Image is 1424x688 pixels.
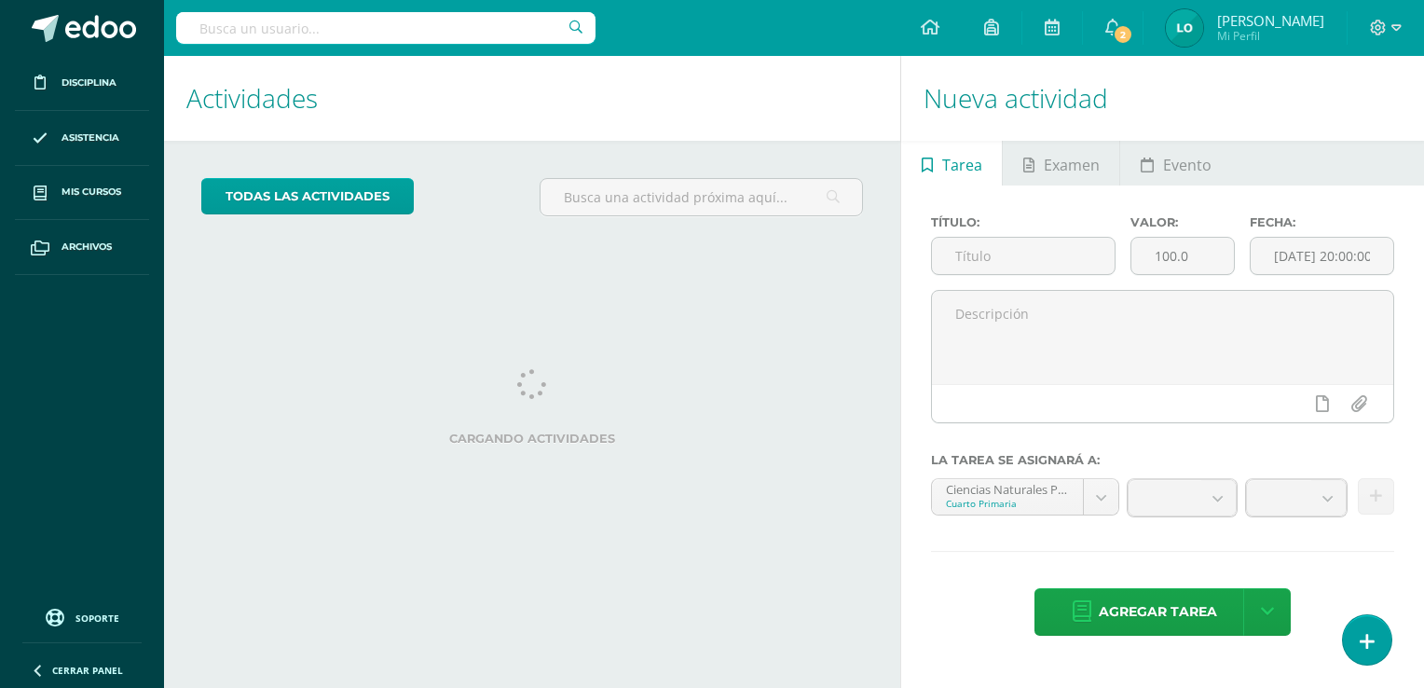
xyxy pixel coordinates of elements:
span: Mis cursos [62,185,121,200]
a: Ciencias Naturales Productividad y Desarrollo 'B'Cuarto Primaria [932,479,1118,515]
h1: Actividades [186,56,878,141]
a: Mis cursos [15,166,149,221]
span: Evento [1163,143,1212,187]
span: Archivos [62,240,112,255]
input: Busca un usuario... [176,12,596,44]
span: Cerrar panel [52,664,123,677]
label: Título: [931,215,1116,229]
a: Asistencia [15,111,149,166]
label: Cargando actividades [201,432,863,446]
span: Tarea [942,143,982,187]
span: 2 [1113,24,1133,45]
input: Fecha de entrega [1251,238,1393,274]
a: Disciplina [15,56,149,111]
a: Examen [1003,141,1119,186]
a: Tarea [901,141,1002,186]
span: Disciplina [62,76,116,90]
input: Busca una actividad próxima aquí... [541,179,862,215]
label: Fecha: [1250,215,1394,229]
input: Título [932,238,1115,274]
div: Ciencias Naturales Productividad y Desarrollo 'B' [946,479,1069,497]
input: Puntos máximos [1131,238,1234,274]
div: Cuarto Primaria [946,497,1069,510]
h1: Nueva actividad [924,56,1402,141]
img: 3741b5ecfe3cf2bdabaa89a223feb945.png [1166,9,1203,47]
a: Archivos [15,220,149,275]
span: Examen [1044,143,1100,187]
a: todas las Actividades [201,178,414,214]
span: Soporte [75,612,119,625]
span: Agregar tarea [1099,589,1217,635]
label: La tarea se asignará a: [931,453,1394,467]
a: Evento [1120,141,1231,186]
a: Soporte [22,604,142,629]
span: Mi Perfil [1217,28,1324,44]
span: [PERSON_NAME] [1217,11,1324,30]
span: Asistencia [62,131,119,145]
label: Valor: [1130,215,1235,229]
